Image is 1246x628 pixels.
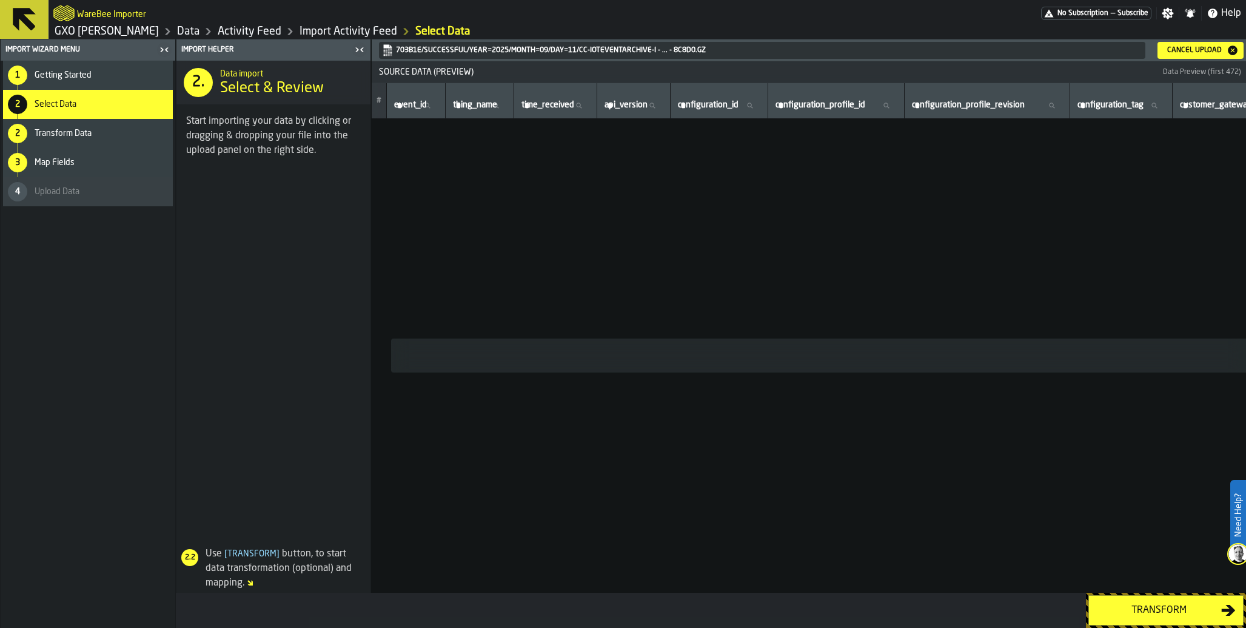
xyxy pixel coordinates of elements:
[909,98,1065,113] input: label
[519,98,592,113] input: label
[1111,9,1115,18] span: —
[184,68,213,97] div: 2.
[1163,68,1241,76] span: Data Preview (first 472)
[415,25,470,38] a: link-to-/wh/i/baca6aa3-d1fc-43c0-a604-2a1c9d5db74d/import/activity/8be06420-0e85-4fe1-9a2d-e41548...
[177,25,199,38] a: link-to-/wh/i/baca6aa3-d1fc-43c0-a604-2a1c9d5db74d/data
[3,46,156,54] div: Import Wizard Menu
[1221,6,1241,21] span: Help
[773,98,899,113] input: label
[3,119,173,148] li: menu Transform Data
[224,550,227,558] span: [
[220,79,324,98] span: Select & Review
[186,114,361,158] div: Start importing your data by clicking or dragging & dropping your file into the upload panel on t...
[1041,7,1151,20] a: link-to-/wh/i/baca6aa3-d1fc-43c0-a604-2a1c9d5db74d/pricing/
[1202,6,1246,21] label: button-toggle-Help
[381,44,1140,56] a: link-to-undefined
[35,158,75,167] span: Map Fields
[3,148,173,177] li: menu Map Fields
[8,124,27,143] div: 2
[605,100,648,110] span: label
[218,25,281,38] a: link-to-/wh/i/baca6aa3-d1fc-43c0-a604-2a1c9d5db74d/data/activity
[222,550,282,558] span: Transform
[179,46,351,54] div: Import Helper
[3,90,173,119] li: menu Select Data
[8,153,27,172] div: 3
[35,129,92,138] span: Transform Data
[176,61,370,104] div: title-Select & Review
[394,100,427,110] span: label
[1157,42,1244,59] button: button-Cancel Upload
[1096,603,1221,618] div: Transform
[276,550,280,558] span: ]
[53,2,75,24] a: logo-header
[1157,7,1179,19] label: button-toggle-Settings
[3,177,173,206] li: menu Upload Data
[77,7,146,19] h2: Sub Title
[1231,481,1245,549] label: Need Help?
[453,100,497,110] span: label
[55,25,159,38] a: link-to-/wh/i/baca6aa3-d1fc-43c0-a604-2a1c9d5db74d
[675,98,763,113] input: label
[35,187,79,197] span: Upload Data
[1179,7,1201,19] label: button-toggle-Notifications
[678,100,739,110] span: label
[176,547,366,590] div: Use button, to start data transformation (optional) and mapping.
[377,96,381,105] span: #
[8,182,27,201] div: 4
[1,39,175,61] header: Import Wizard Menu
[1057,9,1108,18] span: No Subscription
[1162,46,1227,55] div: Cancel Upload
[220,67,361,79] h2: Sub Title
[35,70,92,80] span: Getting Started
[351,42,368,57] label: button-toggle-Close me
[1077,100,1144,110] span: label
[8,95,27,114] div: 2
[775,100,865,110] span: label
[1075,98,1167,113] input: label
[451,98,509,113] input: label
[300,25,397,38] a: link-to-/wh/i/baca6aa3-d1fc-43c0-a604-2a1c9d5db74d/import/activity/
[374,67,1161,77] span: Source Data (Preview)
[35,100,76,109] span: Select Data
[8,66,27,85] div: 1
[392,98,440,113] input: label
[602,98,665,113] input: label
[1088,595,1244,626] button: button-Transform
[1117,9,1148,18] span: Subscribe
[156,42,173,57] label: button-toggle-Close me
[176,39,370,61] header: Import Helper
[53,24,648,39] nav: Breadcrumb
[372,61,1246,83] button: button-
[379,42,1145,59] span: 703b1e/successful/year=2025/month=09/day=11/cc-ioteventarchive-ingestion-4-2025-09-11-06-39-22-00...
[521,100,574,110] span: label
[1041,7,1151,20] div: Menu Subscription
[3,61,173,90] li: menu Getting Started
[912,100,1025,110] span: label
